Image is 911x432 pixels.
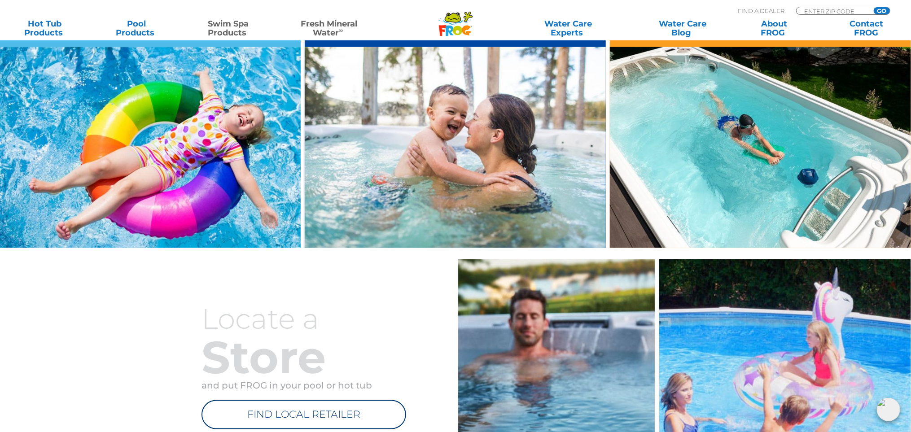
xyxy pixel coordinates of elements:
[193,19,264,37] a: Swim SpaProducts
[285,19,374,37] a: Fresh MineralWater∞
[9,19,80,37] a: Hot TubProducts
[738,7,784,15] p: Find A Dealer
[305,47,606,248] img: min-water-img-right
[184,304,430,334] h3: Locate a
[739,19,810,37] a: AboutFROG
[803,7,864,15] input: Zip Code Form
[201,400,406,429] a: FIND LOCAL RETAILER
[184,381,430,391] p: and put FROG in your pool or hot tub
[877,398,900,421] img: openIcon
[184,334,430,381] h2: Store
[831,19,902,37] a: ContactFROG
[510,19,626,37] a: Water CareExperts
[874,7,890,14] input: GO
[101,19,172,37] a: PoolProducts
[647,19,718,37] a: Water CareBlog
[610,47,911,248] img: min-water-image-3
[339,26,343,34] sup: ∞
